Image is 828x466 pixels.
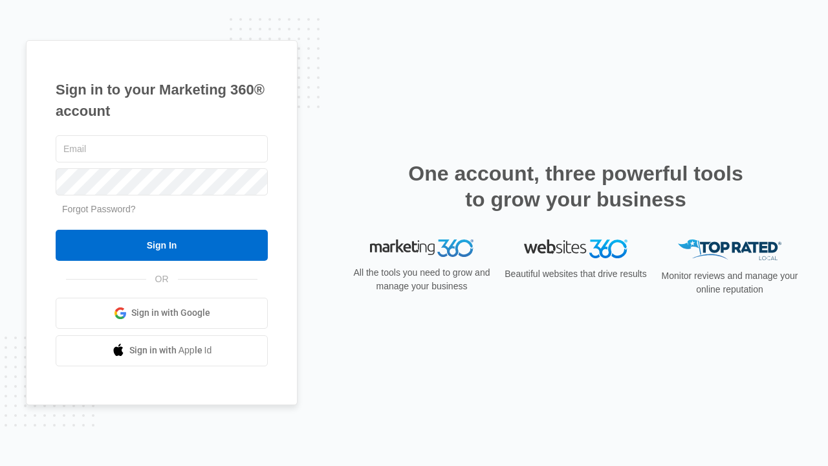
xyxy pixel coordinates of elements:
[56,135,268,162] input: Email
[129,344,212,357] span: Sign in with Apple Id
[524,239,627,258] img: Websites 360
[56,230,268,261] input: Sign In
[146,272,178,286] span: OR
[56,335,268,366] a: Sign in with Apple Id
[349,266,494,293] p: All the tools you need to grow and manage your business
[678,239,781,261] img: Top Rated Local
[404,161,747,212] h2: One account, three powerful tools to grow your business
[370,239,474,258] img: Marketing 360
[62,204,136,214] a: Forgot Password?
[56,298,268,329] a: Sign in with Google
[56,79,268,122] h1: Sign in to your Marketing 360® account
[503,267,648,281] p: Beautiful websites that drive results
[657,269,802,296] p: Monitor reviews and manage your online reputation
[131,306,210,320] span: Sign in with Google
